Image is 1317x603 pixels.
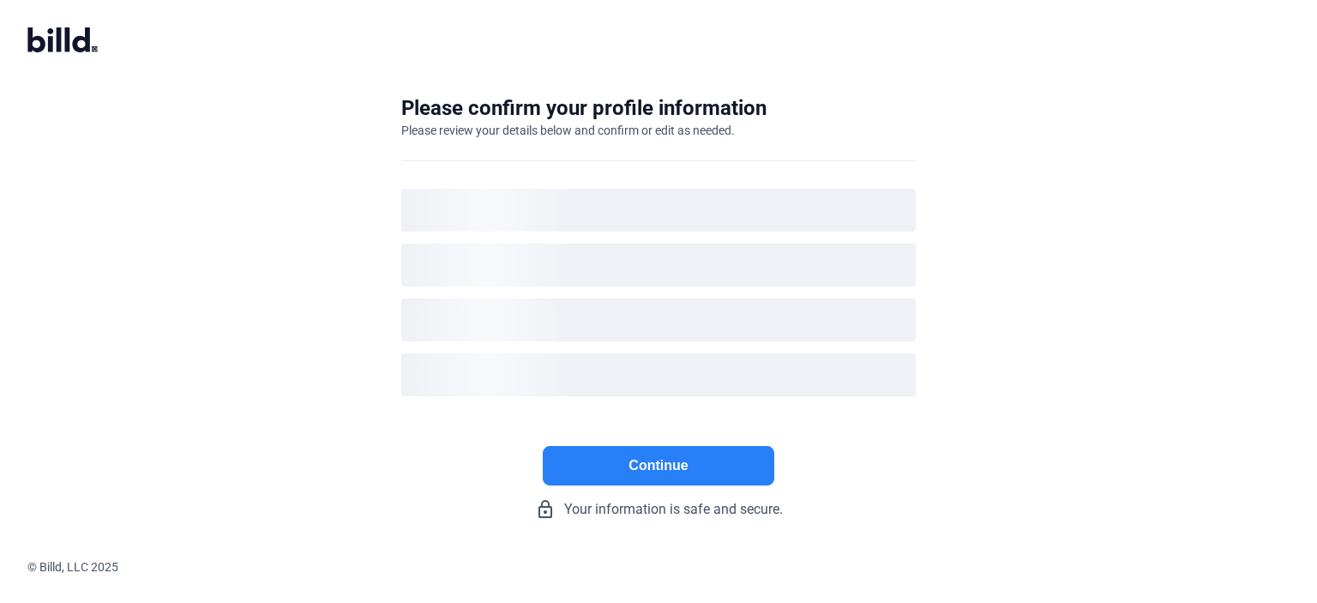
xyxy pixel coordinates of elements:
div: Your information is safe and secure. [401,499,916,520]
div: © Billd, LLC 2025 [27,558,1317,576]
button: Continue [543,446,774,485]
div: loading [401,189,916,232]
mat-icon: lock_outline [535,499,556,520]
div: Please confirm your profile information [401,94,767,122]
div: loading [401,353,916,396]
div: loading [401,298,916,341]
div: Please review your details below and confirm or edit as needed. [401,122,735,139]
div: loading [401,244,916,286]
